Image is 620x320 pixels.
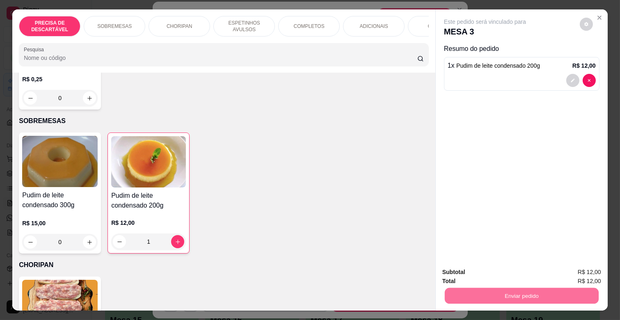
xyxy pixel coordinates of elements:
[111,191,186,210] h4: Pudim de leite condensado 200g
[593,11,606,24] button: Close
[444,18,526,26] p: Este pedido será vinculado para
[445,288,599,304] button: Enviar pedido
[442,278,455,284] strong: Total
[456,62,540,69] span: Pudim de leite condensado 200g
[22,190,98,210] h4: Pudim de leite condensado 300g
[583,74,596,87] button: decrease-product-quantity
[24,46,47,53] label: Pesquisa
[444,26,526,37] p: MESA 3
[566,74,579,87] button: decrease-product-quantity
[19,260,429,270] p: CHORIPAN
[19,116,429,126] p: SOBREMESAS
[220,20,268,33] p: ESPETINHOS AVULSOS
[448,61,540,71] p: 1 x
[444,44,599,54] p: Resumo do pedido
[113,235,126,248] button: decrease-product-quantity
[111,136,186,187] img: product-image
[111,219,186,227] p: R$ 12,00
[22,219,98,227] p: R$ 15,00
[167,23,192,30] p: CHORIPAN
[171,235,184,248] button: increase-product-quantity
[83,235,96,249] button: increase-product-quantity
[294,23,325,30] p: COMPLETOS
[428,23,450,30] p: COMBOS
[22,75,98,83] p: R$ 0,25
[360,23,388,30] p: ADICIONAIS
[24,235,37,249] button: decrease-product-quantity
[26,20,73,33] p: PRECISA DE DESCARTÁVEL
[580,18,593,31] button: decrease-product-quantity
[22,136,98,187] img: product-image
[97,23,132,30] p: SOBREMESAS
[24,54,417,62] input: Pesquisa
[572,62,596,70] p: R$ 12,00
